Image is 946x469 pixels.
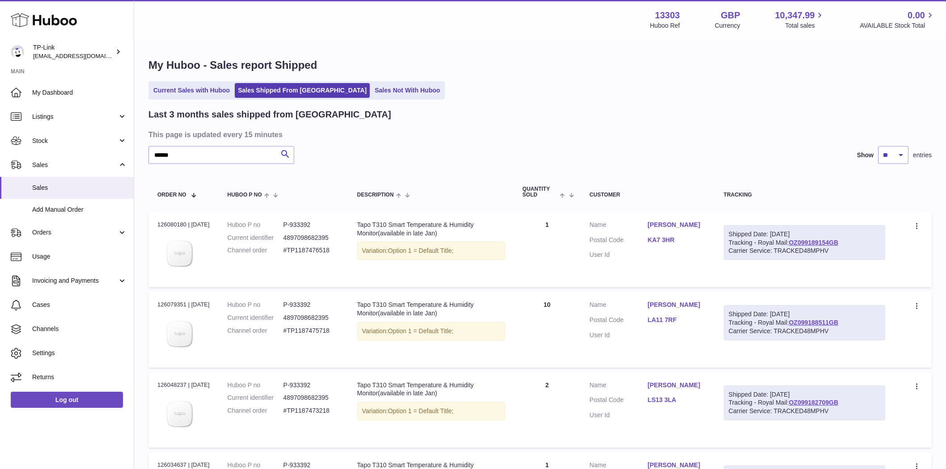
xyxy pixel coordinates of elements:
a: [PERSON_NAME] [648,381,706,389]
div: Tracking - Royal Mail: [724,385,886,421]
img: Tapo_T310_1_large_20221020063800b.jpg [157,312,202,356]
span: [EMAIL_ADDRESS][DOMAIN_NAME] [33,52,131,59]
span: Stock [32,137,118,145]
dd: #TP1187476518 [283,246,339,255]
div: Variation: [357,402,505,420]
div: Huboo Ref [650,21,680,30]
span: Sales [32,161,118,169]
span: Total sales [785,21,825,30]
div: 126048237 | [DATE] [157,381,210,389]
dt: Channel order [228,327,283,335]
td: 2 [514,372,581,448]
div: Tracking - Royal Mail: [724,305,886,340]
span: Settings [32,349,127,357]
dd: #TP1187475718 [283,327,339,335]
dd: P-933392 [283,381,339,389]
div: Variation: [357,242,505,260]
dt: Channel order [228,246,283,255]
div: 126034637 | [DATE] [157,461,210,469]
span: Invoicing and Payments [32,276,118,285]
dt: Current identifier [228,314,283,322]
dt: Postal Code [590,396,648,406]
img: Tapo_T310_1_large_20221020063800b.jpg [157,231,202,276]
span: Usage [32,252,127,261]
dd: P-933392 [283,301,339,309]
div: Shipped Date: [DATE] [729,310,881,318]
div: Variation: [357,322,505,340]
span: Quantity Sold [523,186,558,198]
strong: 13303 [655,9,680,21]
div: Carrier Service: TRACKED48MPHV [729,247,881,255]
div: Tracking [724,192,886,198]
label: Show [857,151,874,159]
span: Add Manual Order [32,205,127,214]
a: 0.00 AVAILABLE Stock Total [860,9,935,30]
a: Sales Shipped From [GEOGRAPHIC_DATA] [235,83,370,98]
dd: 4897098682395 [283,314,339,322]
span: Option 1 = Default Title; [388,407,454,415]
span: Cases [32,301,127,309]
div: Carrier Service: TRACKED48MPHV [729,327,881,335]
div: Carrier Service: TRACKED48MPHV [729,407,881,415]
span: 0.00 [908,9,925,21]
span: Sales [32,184,127,192]
td: 1 [514,212,581,287]
dt: Postal Code [590,236,648,247]
span: Huboo P no [228,192,262,198]
a: KA7 3HR [648,236,706,244]
div: Shipped Date: [DATE] [729,230,881,239]
dt: User Id [590,411,648,419]
div: 126080180 | [DATE] [157,221,210,229]
dd: 4897098682395 [283,234,339,242]
span: Order No [157,192,186,198]
div: Tapo T310 Smart Temperature & Humidity Monitor(available in late Jan) [357,221,505,238]
span: AVAILABLE Stock Total [860,21,935,30]
dt: Huboo P no [228,301,283,309]
span: Option 1 = Default Title; [388,327,454,335]
dt: Current identifier [228,234,283,242]
dd: 4897098682395 [283,394,339,402]
div: Tapo T310 Smart Temperature & Humidity Monitor(available in late Jan) [357,381,505,398]
dt: Name [590,381,648,392]
strong: GBP [721,9,740,21]
h3: This page is updated every 15 minutes [148,130,929,139]
dt: Current identifier [228,394,283,402]
dd: P-933392 [283,221,339,229]
h1: My Huboo - Sales report Shipped [148,58,932,72]
span: Orders [32,228,118,237]
dt: Name [590,221,648,231]
a: Log out [11,392,123,408]
span: Description [357,192,394,198]
div: Tapo T310 Smart Temperature & Humidity Monitor(available in late Jan) [357,301,505,318]
a: OZ099182709GB [789,399,838,406]
h2: Last 3 months sales shipped from [GEOGRAPHIC_DATA] [148,109,391,121]
span: Channels [32,325,127,333]
img: Tapo_T310_1_large_20221020063800b.jpg [157,392,202,436]
span: Returns [32,373,127,381]
span: Listings [32,113,118,121]
a: [PERSON_NAME] [648,221,706,229]
div: Tracking - Royal Mail: [724,225,886,260]
a: [PERSON_NAME] [648,301,706,309]
div: Currency [715,21,740,30]
a: Current Sales with Huboo [150,83,233,98]
div: TP-Link [33,43,114,60]
dt: Huboo P no [228,381,283,389]
a: 10,347.99 Total sales [775,9,825,30]
dt: Postal Code [590,316,648,327]
dt: User Id [590,331,648,339]
div: Customer [590,192,706,198]
dt: Channel order [228,406,283,415]
a: OZ099188511GB [789,319,838,326]
dt: User Id [590,251,648,259]
a: OZ099189154GB [789,239,838,246]
span: My Dashboard [32,88,127,97]
a: LA11 7RF [648,316,706,324]
a: Sales Not With Huboo [372,83,443,98]
span: 10,347.99 [775,9,815,21]
img: internalAdmin-13303@internal.huboo.com [11,45,24,59]
a: LS13 3LA [648,396,706,404]
span: Option 1 = Default Title; [388,247,454,254]
div: 126079351 | [DATE] [157,301,210,309]
div: Shipped Date: [DATE] [729,390,881,399]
